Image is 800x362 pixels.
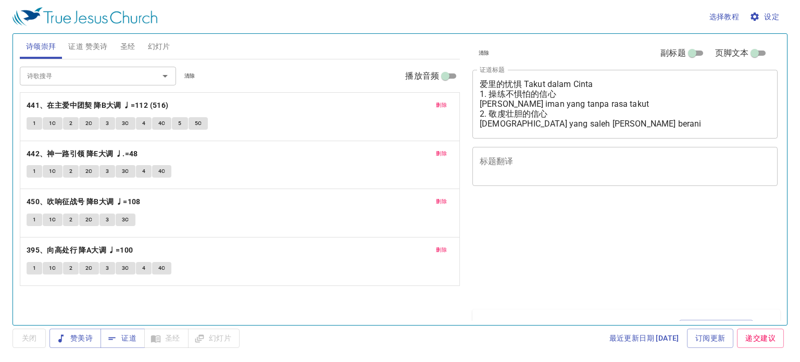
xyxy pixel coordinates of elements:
button: 2C [79,165,99,178]
button: 清除 [178,70,202,82]
span: 3 [106,264,109,273]
button: 2C [79,214,99,226]
span: 4C [158,167,166,176]
button: 删除 [430,244,453,256]
b: 395、向高处行 降A大调 ♩=100 [27,244,133,257]
span: 最近更新日期 [DATE] [609,332,679,345]
button: 1 [27,117,42,130]
span: 3C [122,215,129,224]
span: 3 [106,119,109,128]
button: 3 [99,165,115,178]
span: 证道 赞美诗 [68,40,107,53]
button: 2 [63,165,79,178]
span: 清除 [184,71,195,81]
button: 设定 [747,7,783,27]
button: 加入至＂所有证道＂ [679,320,754,333]
button: Open [158,69,172,83]
button: 4 [136,117,152,130]
button: 5 [172,117,187,130]
span: 1C [49,264,56,273]
button: 4 [136,262,152,274]
span: 3C [122,167,129,176]
button: 3C [116,214,135,226]
p: 所有证道 ( 0 ) [481,320,652,333]
button: 1C [43,165,63,178]
span: 4 [142,264,145,273]
button: 2C [79,117,99,130]
span: 1C [49,215,56,224]
textarea: 爱里的忧惧 Takut dalam Cinta 1. 操练不惧怕的信心 [PERSON_NAME] iman yang tanpa rasa takut 2. 敬虔壮胆的信心 [DEMOGRAP... [480,79,770,129]
button: 450、吹响征战号 降B大调 ♩=108 [27,195,142,208]
span: 1 [33,215,36,224]
button: 2 [63,117,79,130]
span: 递交建议 [745,332,776,345]
span: 删除 [436,197,447,206]
span: 4C [158,264,166,273]
span: 赞美诗 [58,332,93,345]
button: 1 [27,262,42,274]
a: 最近更新日期 [DATE] [605,329,683,348]
span: 3 [106,167,109,176]
a: 递交建议 [737,329,784,348]
span: 4 [142,119,145,128]
span: 圣经 [120,40,135,53]
img: True Jesus Church [12,7,157,26]
button: 删除 [430,147,453,160]
button: 1C [43,214,63,226]
span: 2C [85,119,93,128]
button: 2 [63,262,79,274]
span: 清除 [479,48,490,58]
span: 选择教程 [709,10,740,23]
span: 2 [69,264,72,273]
button: 4C [152,165,172,178]
span: 2C [85,264,93,273]
button: 证道 [101,329,145,348]
span: 证道 [109,332,136,345]
b: 442、神一路引领 降E大调 ♩.=48 [27,147,138,160]
span: 4C [158,119,166,128]
span: 1 [33,167,36,176]
span: 4 [142,167,145,176]
span: 3C [122,264,129,273]
span: 1 [33,119,36,128]
span: 2 [69,119,72,128]
span: 删除 [436,149,447,158]
span: 3 [106,215,109,224]
button: 删除 [430,195,453,208]
button: 3C [116,262,135,274]
button: 1 [27,165,42,178]
span: 2C [85,167,93,176]
a: 订阅更新 [687,329,734,348]
button: 3 [99,117,115,130]
span: 5 [178,119,181,128]
button: 3 [99,262,115,274]
button: 4C [152,117,172,130]
span: 1C [49,167,56,176]
button: 3 [99,214,115,226]
button: 4 [136,165,152,178]
button: 1C [43,117,63,130]
b: 441、在主爱中团契 降B大调 ♩=112 (516) [27,99,169,112]
span: 播放音频 [405,70,439,82]
button: 1 [27,214,42,226]
button: 442、神一路引领 降E大调 ♩.=48 [27,147,140,160]
button: 4C [152,262,172,274]
span: 删除 [436,245,447,255]
span: 设定 [752,10,779,23]
span: 5C [195,119,202,128]
button: 赞美诗 [49,329,101,348]
button: 395、向高处行 降A大调 ♩=100 [27,244,135,257]
b: 450、吹响征战号 降B大调 ♩=108 [27,195,141,208]
div: 所有证道(0)清除加入至＂所有证道＂ [472,309,780,344]
span: 诗颂崇拜 [26,40,56,53]
span: 副标题 [660,47,685,59]
span: 2C [85,215,93,224]
span: 1C [49,119,56,128]
span: 幻灯片 [148,40,170,53]
button: 5C [189,117,208,130]
iframe: from-child [468,197,718,306]
button: 3C [116,165,135,178]
button: 441、在主爱中团契 降B大调 ♩=112 (516) [27,99,170,112]
span: 3C [122,119,129,128]
span: 订阅更新 [695,332,726,345]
